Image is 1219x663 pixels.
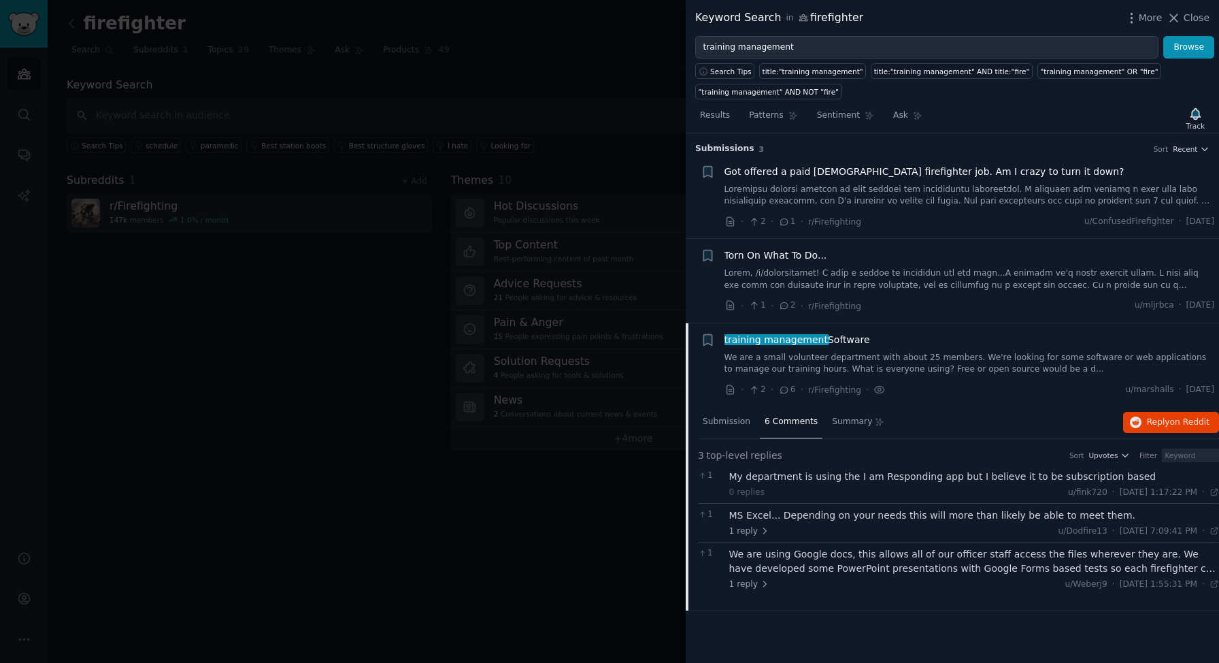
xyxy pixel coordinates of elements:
[748,216,765,228] span: 2
[1179,384,1182,396] span: ·
[695,10,863,27] div: Keyword Search firefighter
[1135,300,1174,312] span: u/mljrbca
[801,299,803,313] span: ·
[695,63,754,79] button: Search Tips
[771,383,773,397] span: ·
[1112,579,1115,591] span: ·
[817,110,860,122] span: Sentiment
[1112,487,1115,499] span: ·
[1186,121,1205,131] div: Track
[724,352,1215,376] a: We are a small volunteer department with about 25 members. We're looking for some software or web...
[1173,144,1209,154] button: Recent
[724,165,1124,179] a: Got offered a paid [DEMOGRAPHIC_DATA] firefighter job. Am I crazy to turn it down?
[741,383,744,397] span: ·
[812,105,879,133] a: Sentiment
[1084,216,1174,228] span: u/ConfusedFirefighter
[724,248,827,263] a: Torn On What To Do...
[1123,412,1219,434] button: Replyon Reddit
[1088,451,1130,460] button: Upvotes
[1088,451,1118,460] span: Upvotes
[741,299,744,313] span: ·
[1184,11,1209,25] span: Close
[778,216,795,228] span: 1
[703,416,750,428] span: Submission
[1120,525,1197,538] span: [DATE] 7:09:41 PM
[1173,144,1197,154] span: Recent
[748,384,765,396] span: 2
[723,334,829,345] span: training management
[699,87,839,97] div: "training management" AND NOT "fire"
[741,214,744,229] span: ·
[786,12,793,25] span: in
[1037,63,1161,79] a: "training management" OR "fire"
[759,63,866,79] a: title:"training management"
[724,333,870,347] a: training managementSoftware
[706,449,748,463] span: top-level
[698,449,704,463] span: 3
[729,525,770,538] span: 1 reply
[1065,579,1107,589] span: u/Weberj9
[710,67,752,76] span: Search Tips
[808,217,861,227] span: r/Firefighting
[1124,11,1163,25] button: More
[1120,579,1197,591] span: [DATE] 1:55:31 PM
[724,184,1215,208] a: Loremipsu dolorsi ametcon ad elit seddoei tem incididuntu laboreetdol. M aliquaen adm veniamq n e...
[695,84,842,99] a: "training management" AND NOT "fire"
[801,383,803,397] span: ·
[1040,67,1158,76] div: "training management" OR "fire"
[866,383,869,397] span: ·
[871,63,1033,79] a: title:"training management" AND title:"fire"
[744,105,802,133] a: Patterns
[750,449,782,463] span: replies
[888,105,927,133] a: Ask
[698,547,722,560] span: 1
[1179,216,1182,228] span: ·
[748,300,765,312] span: 1
[763,67,863,76] div: title:"training management"
[765,416,818,428] span: 6 Comments
[1139,451,1157,460] div: Filter
[749,110,783,122] span: Patterns
[1068,487,1107,497] span: u/fink720
[808,302,861,311] span: r/Firefighting
[695,36,1158,59] input: Try a keyword related to your business
[1186,216,1214,228] span: [DATE]
[700,110,730,122] span: Results
[1167,11,1209,25] button: Close
[1154,144,1169,154] div: Sort
[832,416,872,428] span: Summary
[1202,525,1205,538] span: ·
[695,143,754,155] span: Submission s
[808,385,861,395] span: r/Firefighting
[1120,487,1197,499] span: [DATE] 1:17:22 PM
[1186,384,1214,396] span: [DATE]
[1186,300,1214,312] span: [DATE]
[698,470,722,482] span: 1
[729,579,770,591] span: 1 reply
[1170,417,1209,427] span: on Reddit
[695,105,735,133] a: Results
[1202,487,1205,499] span: ·
[874,67,1030,76] div: title:"training management" AND title:"fire"
[1112,525,1115,538] span: ·
[1162,449,1219,462] input: Keyword
[1202,579,1205,591] span: ·
[1163,36,1214,59] button: Browse
[1147,417,1209,429] span: Reply
[771,214,773,229] span: ·
[1069,451,1084,460] div: Sort
[771,299,773,313] span: ·
[1139,11,1163,25] span: More
[801,214,803,229] span: ·
[1058,526,1107,536] span: u/Dodfire13
[1182,104,1209,133] button: Track
[1179,300,1182,312] span: ·
[724,333,870,347] span: Software
[778,300,795,312] span: 2
[698,508,722,521] span: 1
[893,110,908,122] span: Ask
[759,145,764,153] span: 3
